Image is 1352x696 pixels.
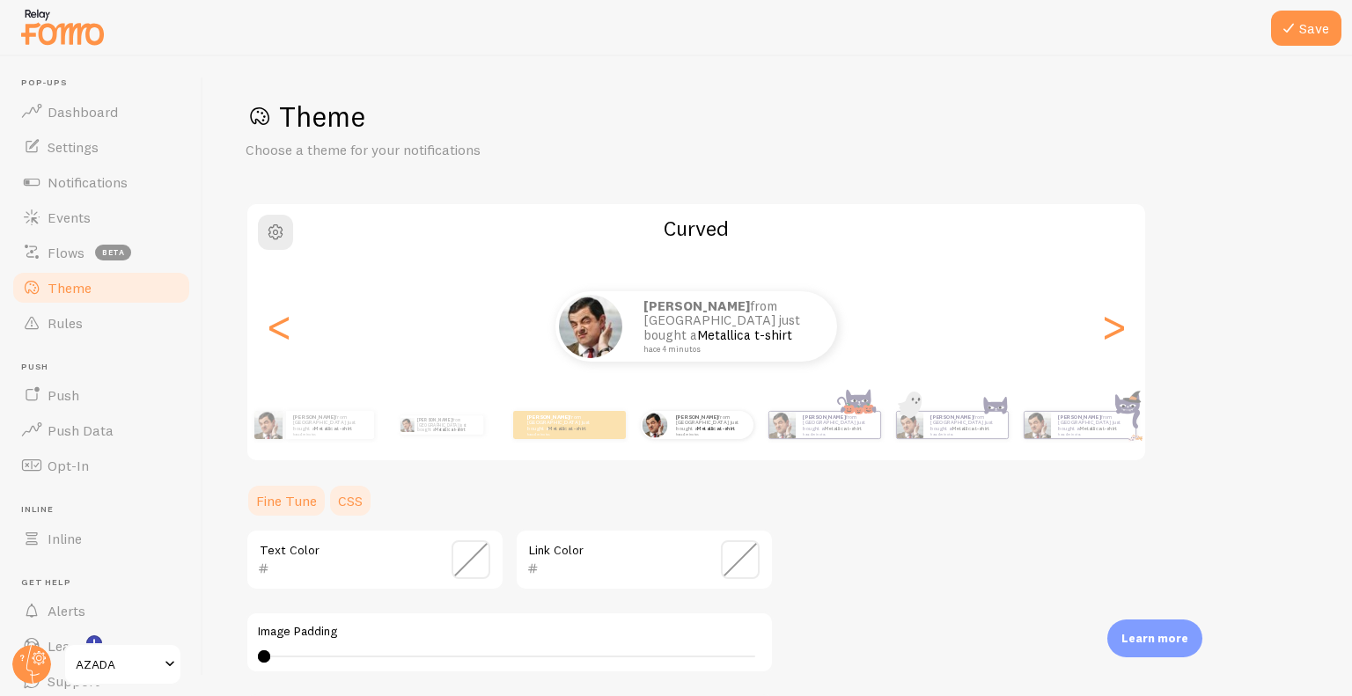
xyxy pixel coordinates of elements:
strong: [PERSON_NAME] [930,414,973,421]
span: Inline [48,530,82,547]
h1: Theme [246,99,1310,135]
div: Learn more [1107,619,1202,657]
a: Metallica t-shirt [697,326,792,343]
a: Alerts [11,593,192,628]
a: Dashboard [11,94,192,129]
span: Pop-ups [21,77,192,89]
p: from [GEOGRAPHIC_DATA] just bought a [676,414,746,436]
label: Image Padding [258,624,761,640]
small: hace 4 minutos [1058,432,1127,436]
span: Settings [48,138,99,156]
span: Alerts [48,602,85,619]
span: beta [95,245,131,260]
small: hace 4 minutos [527,432,596,436]
a: Metallica t-shirt [952,425,989,432]
span: Rules [48,314,83,332]
strong: [PERSON_NAME] [676,414,718,421]
p: from [GEOGRAPHIC_DATA] just bought a [930,414,1001,436]
span: Dashboard [48,103,118,121]
img: Fomo [896,412,922,438]
a: Metallica t-shirt [824,425,862,432]
a: Metallica t-shirt [1079,425,1117,432]
a: Settings [11,129,192,165]
span: Notifications [48,173,128,191]
span: AZADA [76,654,159,675]
a: Flows beta [11,235,192,270]
small: hace 4 minutos [293,432,365,436]
img: Fomo [1024,412,1050,438]
span: Push [48,386,79,404]
span: Get Help [21,577,192,589]
a: Fine Tune [246,483,327,518]
p: from [GEOGRAPHIC_DATA] just bought a [1058,414,1128,436]
p: from [GEOGRAPHIC_DATA] just bought a [527,414,598,436]
img: Fomo [642,412,667,437]
p: from [GEOGRAPHIC_DATA] just bought a [643,299,819,354]
span: Events [48,209,91,226]
span: Push [21,362,192,373]
small: hace 4 minutos [803,432,871,436]
span: Theme [48,279,92,297]
a: Metallica t-shirt [314,425,352,432]
a: Theme [11,270,192,305]
p: Learn more [1121,630,1188,647]
a: Inline [11,521,192,556]
img: Fomo [400,418,414,432]
strong: [PERSON_NAME] [527,414,569,421]
img: fomo-relay-logo-orange.svg [18,4,107,49]
a: Push [11,377,192,413]
span: Inline [21,504,192,516]
small: hace 4 minutos [676,432,745,436]
p: from [GEOGRAPHIC_DATA] just bought a [293,414,367,436]
small: hace 4 minutos [643,345,814,354]
a: Rules [11,305,192,341]
strong: [PERSON_NAME] [643,297,750,314]
img: Fomo [768,412,795,438]
svg: <p>Watch New Feature Tutorials!</p> [86,635,102,651]
a: AZADA [63,643,182,685]
a: CSS [327,483,373,518]
div: Previous slide [268,263,290,390]
span: Learn [48,637,84,655]
img: Fomo [559,295,622,358]
strong: [PERSON_NAME] [293,414,335,421]
span: Flows [48,244,84,261]
p: from [GEOGRAPHIC_DATA] just bought a [417,415,476,435]
a: Metallica t-shirt [697,425,735,432]
a: Opt-In [11,448,192,483]
p: from [GEOGRAPHIC_DATA] just bought a [803,414,873,436]
a: Learn [11,628,192,663]
span: Opt-In [48,457,89,474]
span: Push Data [48,421,114,439]
a: Metallica t-shirt [435,427,465,432]
strong: [PERSON_NAME] [803,414,845,421]
a: Push Data [11,413,192,448]
strong: [PERSON_NAME] [417,417,452,422]
a: Notifications [11,165,192,200]
a: Metallica t-shirt [548,425,586,432]
img: Fomo [254,411,283,439]
strong: [PERSON_NAME] [1058,414,1100,421]
a: Events [11,200,192,235]
p: Choose a theme for your notifications [246,140,668,160]
h2: Curved [247,215,1145,242]
div: Next slide [1103,263,1124,390]
small: hace 4 minutos [930,432,999,436]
